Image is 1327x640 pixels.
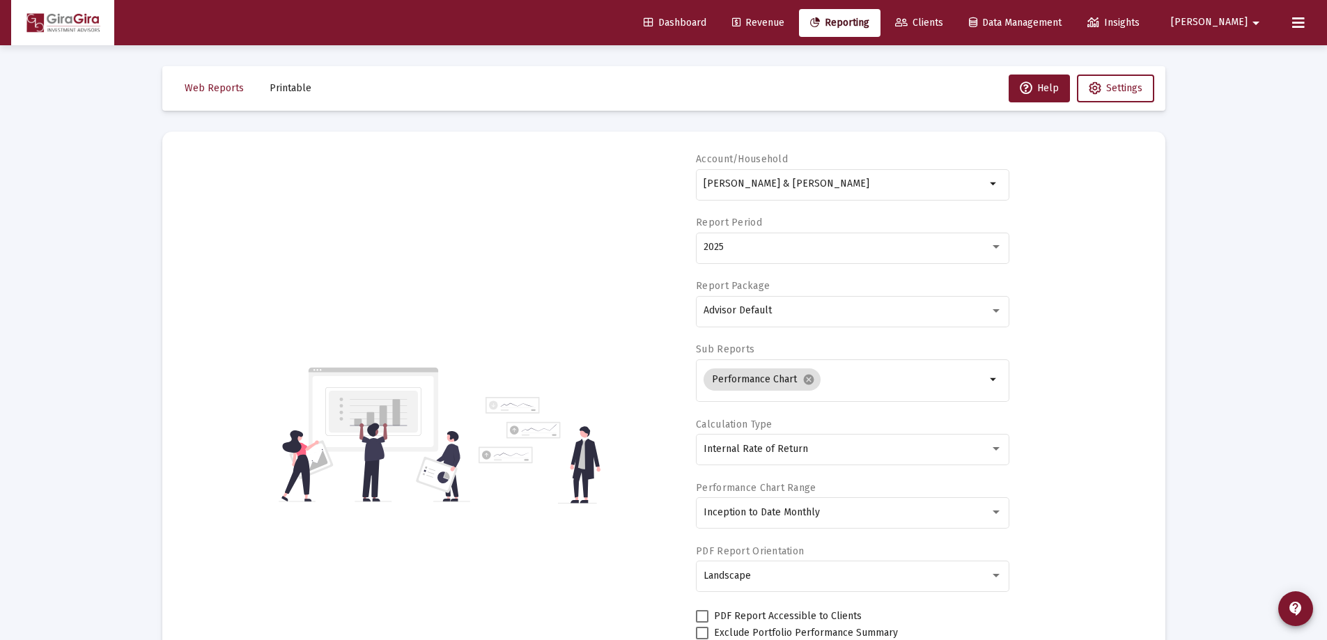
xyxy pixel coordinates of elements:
a: Data Management [958,9,1073,37]
button: [PERSON_NAME] [1154,8,1281,36]
label: PDF Report Orientation [696,545,804,557]
mat-chip: Performance Chart [704,368,821,391]
label: Report Package [696,280,770,292]
mat-icon: arrow_drop_down [1248,9,1264,37]
label: Account/Household [696,153,788,165]
span: Web Reports [185,82,244,94]
span: Reporting [810,17,869,29]
label: Sub Reports [696,343,754,355]
img: reporting-alt [479,397,600,504]
mat-icon: contact_support [1287,600,1304,617]
mat-icon: cancel [802,373,815,386]
label: Performance Chart Range [696,482,816,494]
span: Revenue [732,17,784,29]
a: Dashboard [633,9,717,37]
a: Insights [1076,9,1151,37]
span: Help [1020,82,1059,94]
label: Calculation Type [696,419,772,430]
span: Clients [895,17,943,29]
mat-chip-list: Selection [704,366,986,393]
span: Printable [270,82,311,94]
a: Reporting [799,9,880,37]
span: [PERSON_NAME] [1171,17,1248,29]
input: Search or select an account or household [704,178,986,189]
span: Insights [1087,17,1140,29]
span: PDF Report Accessible to Clients [714,608,862,625]
img: reporting [279,366,470,504]
span: Data Management [969,17,1062,29]
button: Web Reports [173,75,255,102]
a: Clients [884,9,954,37]
mat-icon: arrow_drop_down [986,175,1002,192]
img: Dashboard [22,9,104,37]
a: Revenue [721,9,796,37]
span: Internal Rate of Return [704,443,808,455]
label: Report Period [696,217,762,228]
button: Help [1009,75,1070,102]
span: Dashboard [644,17,706,29]
span: Advisor Default [704,304,772,316]
span: Landscape [704,570,751,582]
span: Inception to Date Monthly [704,506,820,518]
span: Settings [1106,82,1142,94]
span: 2025 [704,241,724,253]
button: Printable [258,75,323,102]
mat-icon: arrow_drop_down [986,371,1002,388]
button: Settings [1077,75,1154,102]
